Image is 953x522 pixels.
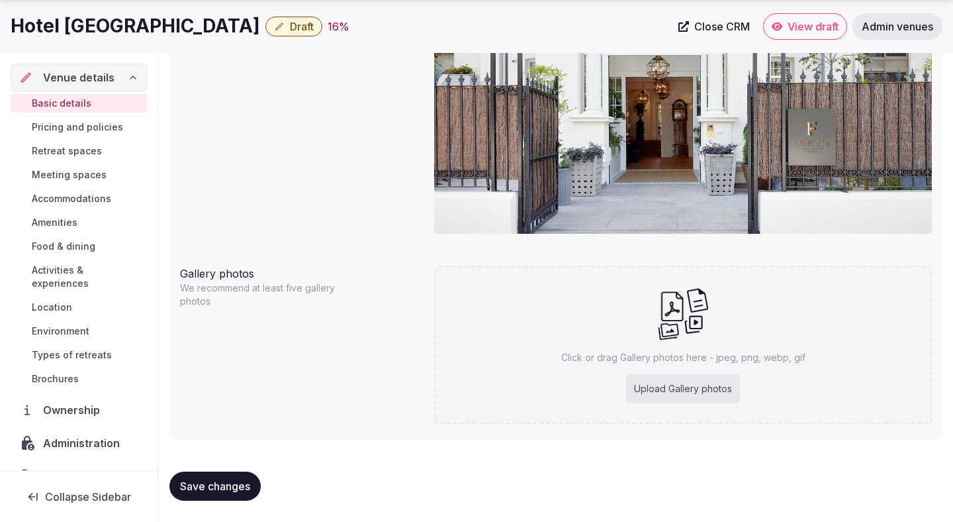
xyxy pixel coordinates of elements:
a: Brochures [11,370,147,388]
a: Basic details [11,94,147,113]
span: Collapse Sidebar [45,490,131,503]
span: Location [32,301,72,314]
p: Click or drag Gallery photos here - jpeg, png, webp, gif [561,351,805,364]
span: Save changes [180,480,250,493]
a: Meeting spaces [11,166,147,184]
a: Close CRM [670,13,758,40]
a: Retreat spaces [11,142,147,160]
span: Venue details [43,70,114,85]
span: Retreat spaces [32,144,102,158]
div: Gallery photos [180,260,424,282]
div: 16 % [328,19,349,34]
a: Location [11,298,147,317]
span: Food & dining [32,240,95,253]
span: Pricing and policies [32,121,123,134]
span: Environment [32,325,89,338]
span: Ownership [43,402,105,418]
a: Administration [11,429,147,457]
span: Basic details [32,97,91,110]
span: Admin venues [862,20,933,33]
span: Meeting spaces [32,168,107,182]
span: View draft [788,20,839,33]
a: Accommodations [11,189,147,208]
a: Pricing and policies [11,118,147,136]
button: Save changes [169,472,261,501]
span: Accommodations [32,192,111,205]
span: Draft [290,20,314,33]
a: Activity log [11,462,147,490]
span: Brochures [32,372,79,386]
a: Types of retreats [11,346,147,364]
span: Administration [43,435,125,451]
p: We recommend at least five gallery photos [180,282,349,308]
span: Activity log [43,468,107,484]
span: Amenities [32,216,77,229]
div: Upload Gallery photos [626,374,740,403]
a: View draft [763,13,847,40]
button: 16% [328,19,349,34]
a: Admin venues [852,13,942,40]
span: Close CRM [694,20,750,33]
h1: Hotel [GEOGRAPHIC_DATA] [11,13,260,39]
span: Activities & experiences [32,264,142,290]
a: Ownership [11,396,147,424]
button: Collapse Sidebar [11,482,147,511]
a: Amenities [11,213,147,232]
a: Food & dining [11,237,147,256]
button: Draft [265,17,322,36]
span: Types of retreats [32,348,112,362]
a: Environment [11,322,147,340]
a: Activities & experiences [11,261,147,293]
